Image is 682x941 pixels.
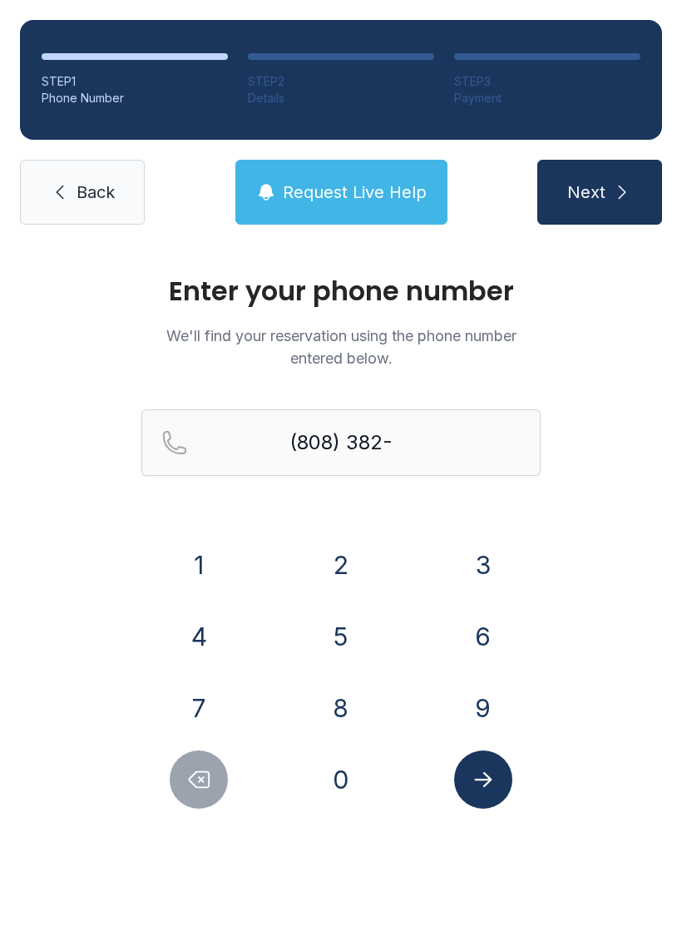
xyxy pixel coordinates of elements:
button: 3 [454,536,512,594]
button: 5 [312,607,370,666]
button: Submit lookup form [454,750,512,809]
button: 0 [312,750,370,809]
div: Payment [454,90,640,106]
button: 8 [312,679,370,737]
button: 1 [170,536,228,594]
button: 9 [454,679,512,737]
p: We'll find your reservation using the phone number entered below. [141,324,541,369]
span: Back [77,181,115,204]
span: Request Live Help [283,181,427,204]
button: 4 [170,607,228,666]
input: Reservation phone number [141,409,541,476]
div: STEP 2 [248,73,434,90]
div: STEP 1 [42,73,228,90]
button: 7 [170,679,228,737]
div: Phone Number [42,90,228,106]
button: 6 [454,607,512,666]
div: STEP 3 [454,73,640,90]
button: Delete number [170,750,228,809]
button: 2 [312,536,370,594]
h1: Enter your phone number [141,278,541,305]
div: Details [248,90,434,106]
span: Next [567,181,605,204]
